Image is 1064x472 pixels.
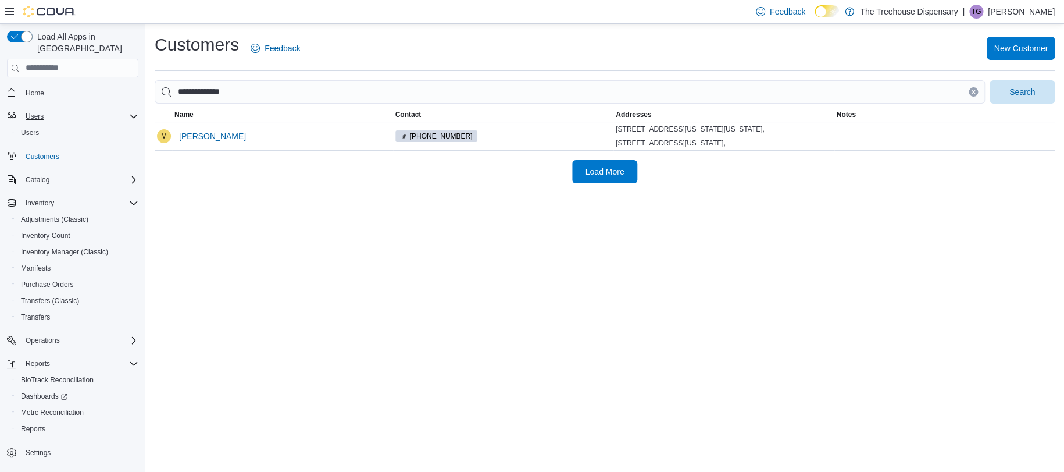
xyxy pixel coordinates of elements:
[21,445,138,460] span: Settings
[21,215,88,224] span: Adjustments (Classic)
[26,112,44,121] span: Users
[395,110,422,119] span: Contact
[21,357,55,371] button: Reports
[16,294,84,308] a: Transfers (Classic)
[26,359,50,368] span: Reports
[26,198,54,208] span: Inventory
[16,373,98,387] a: BioTrack Reconciliation
[21,296,79,306] span: Transfers (Classic)
[585,166,624,178] span: Load More
[16,126,44,140] a: Users
[26,175,49,184] span: Catalog
[16,212,138,226] span: Adjustments (Classic)
[155,33,239,56] h1: Customers
[616,139,832,148] div: [STREET_ADDRESS][US_STATE],
[2,444,143,461] button: Settings
[2,108,143,125] button: Users
[12,404,143,421] button: Metrc Reconciliation
[26,336,60,345] span: Operations
[16,261,55,275] a: Manifests
[815,5,839,17] input: Dark Mode
[2,84,143,101] button: Home
[2,172,143,188] button: Catalog
[962,5,965,19] p: |
[21,424,45,434] span: Reports
[16,245,113,259] a: Inventory Manager (Classic)
[26,448,51,457] span: Settings
[16,389,138,403] span: Dashboards
[12,228,143,244] button: Inventory Count
[21,280,74,289] span: Purchase Orders
[16,261,138,275] span: Manifests
[1009,86,1035,98] span: Search
[21,109,138,123] span: Users
[969,87,978,97] button: Clear input
[987,37,1055,60] button: New Customer
[16,373,138,387] span: BioTrack Reconciliation
[21,173,54,187] button: Catalog
[12,388,143,404] a: Dashboards
[21,333,65,347] button: Operations
[860,5,958,19] p: The Treehouse Dispensary
[21,408,84,417] span: Metrc Reconciliation
[21,196,59,210] button: Inventory
[21,86,138,100] span: Home
[16,278,78,292] a: Purchase Orders
[12,372,143,388] button: BioTrack Reconciliation
[179,130,246,142] span: [PERSON_NAME]
[21,313,50,322] span: Transfers
[12,276,143,293] button: Purchase Orders
[12,421,143,437] button: Reports
[21,109,48,123] button: Users
[174,110,194,119] span: Name
[616,125,832,134] div: [STREET_ADDRESS][US_STATE][US_STATE],
[157,129,171,143] div: Milan
[16,245,138,259] span: Inventory Manager (Classic)
[770,6,805,17] span: Feedback
[616,110,651,119] span: Addresses
[174,125,251,148] button: [PERSON_NAME]
[16,229,138,243] span: Inventory Count
[21,128,39,137] span: Users
[16,229,75,243] a: Inventory Count
[265,42,300,54] span: Feedback
[161,129,167,143] span: M
[12,293,143,309] button: Transfers (Classic)
[410,131,473,141] span: [PHONE_NUMBER]
[21,231,70,240] span: Inventory Count
[969,5,983,19] div: Teresa Garcia
[16,310,138,324] span: Transfers
[21,86,49,100] a: Home
[395,130,478,142] span: (562) 394-5746
[2,356,143,372] button: Reports
[33,31,138,54] span: Load All Apps in [GEOGRAPHIC_DATA]
[16,212,93,226] a: Adjustments (Classic)
[26,152,59,161] span: Customers
[2,195,143,211] button: Inventory
[16,310,55,324] a: Transfers
[21,375,94,385] span: BioTrack Reconciliation
[12,125,143,141] button: Users
[12,244,143,260] button: Inventory Manager (Classic)
[12,260,143,276] button: Manifests
[837,110,856,119] span: Notes
[21,264,51,273] span: Manifests
[21,149,138,164] span: Customers
[21,150,64,164] a: Customers
[2,332,143,349] button: Operations
[16,294,138,308] span: Transfers (Classic)
[16,406,88,420] a: Metrc Reconciliation
[21,173,138,187] span: Catalog
[16,422,138,436] span: Reports
[21,333,138,347] span: Operations
[988,5,1055,19] p: [PERSON_NAME]
[972,5,981,19] span: TG
[26,88,44,98] span: Home
[16,406,138,420] span: Metrc Reconciliation
[2,148,143,165] button: Customers
[21,247,108,257] span: Inventory Manager (Classic)
[21,392,67,401] span: Dashboards
[21,196,138,210] span: Inventory
[23,6,76,17] img: Cova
